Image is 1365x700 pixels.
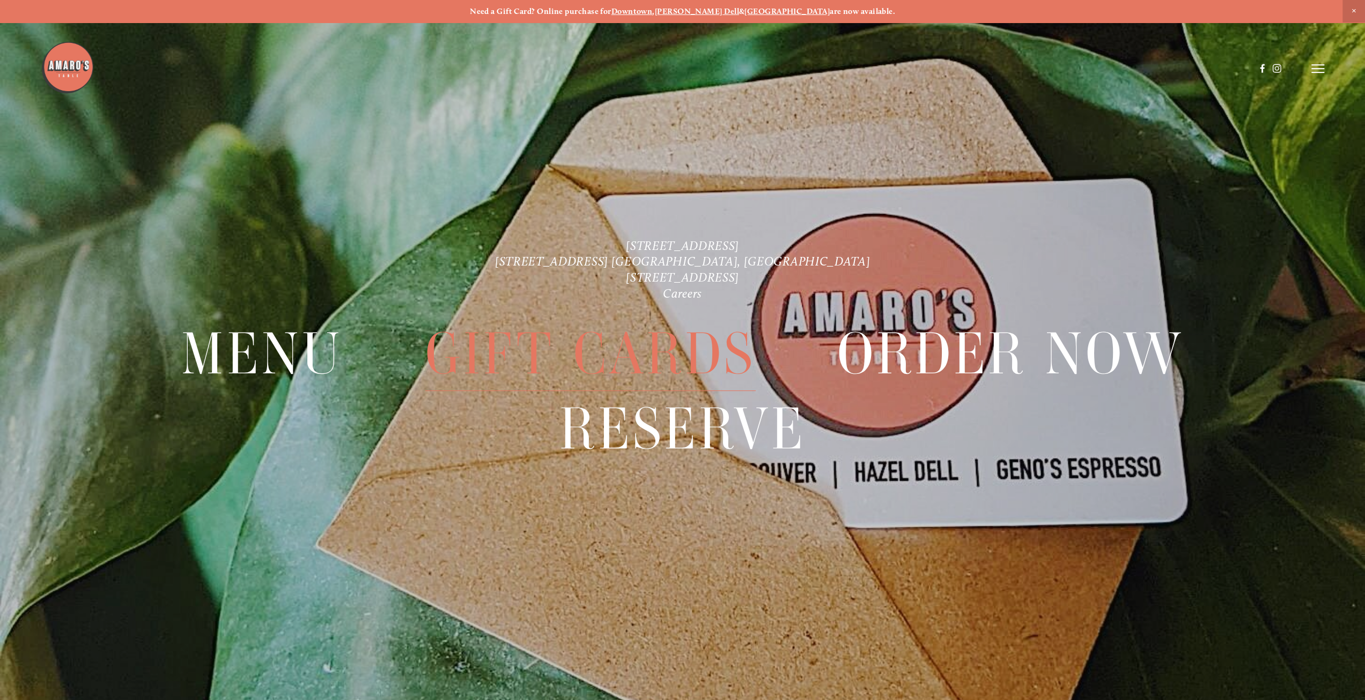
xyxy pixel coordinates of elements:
a: Menu [181,316,343,390]
a: Downtown [611,6,653,16]
a: Reserve [559,392,806,466]
a: [STREET_ADDRESS] [GEOGRAPHIC_DATA], [GEOGRAPHIC_DATA] [495,254,870,269]
a: Order Now [837,316,1184,390]
a: [STREET_ADDRESS] [626,270,739,285]
strong: & [739,6,744,16]
a: Gift Cards [425,316,756,390]
a: [GEOGRAPHIC_DATA] [744,6,830,16]
strong: , [652,6,654,16]
span: Reserve [559,392,806,466]
a: [STREET_ADDRESS] [626,238,739,253]
img: Amaro's Table [41,41,94,94]
strong: Need a Gift Card? Online purchase for [470,6,611,16]
a: [PERSON_NAME] Dell [655,6,739,16]
strong: are now available. [830,6,895,16]
a: Careers [663,286,702,301]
